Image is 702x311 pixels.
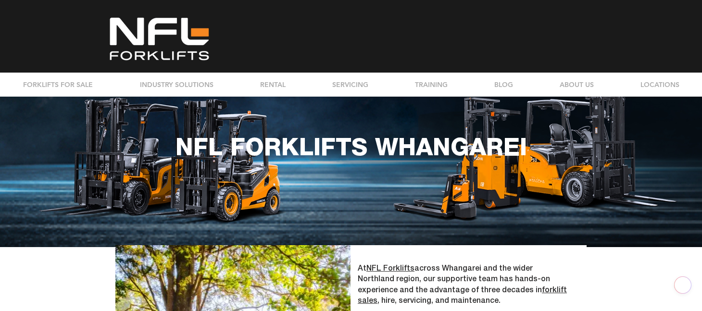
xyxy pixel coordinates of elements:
p: ABOUT US [555,73,599,97]
p: SERVICING [327,73,373,97]
p: TRAINING [410,73,452,97]
p: FORKLIFTS FOR SALE [18,73,98,97]
a: BLOG [471,73,536,97]
p: LOCATIONS [636,73,684,97]
p: BLOG [489,73,518,97]
span: At across Whangarei and the wider Northland region, our supportive team has hands-on experience a... [358,265,567,304]
a: RENTAL [237,73,309,97]
p: RENTAL [255,73,290,97]
a: SERVICING [309,73,391,97]
span: NFL FORKLIFTS WHANGAREI [175,132,527,161]
a: INDUSTRY SOLUTIONS [116,73,237,97]
a: TRAINING [391,73,471,97]
div: LOCATIONS [617,73,702,97]
p: INDUSTRY SOLUTIONS [135,73,218,97]
a: NFL Forklifts [366,265,414,272]
img: NFL White_LG clearcut.png [104,15,214,62]
div: ABOUT US [536,73,617,97]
